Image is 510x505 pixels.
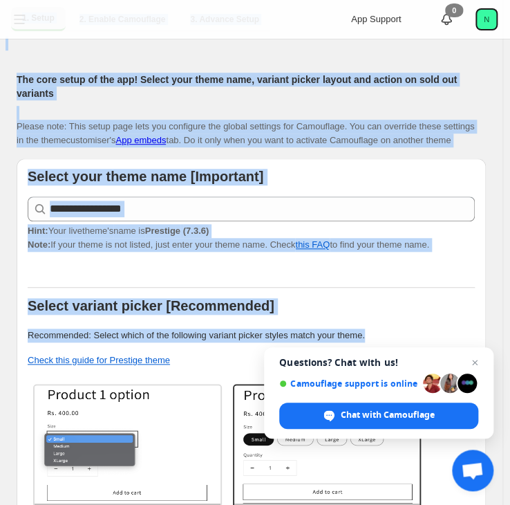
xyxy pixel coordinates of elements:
button: Avatar with initials N [475,8,498,30]
p: Please note: This setup page lets you configure the global settings for Camouflage. You can overr... [17,106,475,147]
button: Toggle menu [7,7,32,32]
b: Select variant picker [Recommended] [28,298,274,313]
div: Chat with Camouflage [279,403,478,429]
strong: Prestige (7.3.6) [145,226,209,236]
text: N [484,15,489,24]
span: App Support [351,14,401,24]
b: Select your theme name [Important] [28,169,263,184]
p: If your theme is not listed, just enter your theme name. Check to find your theme name. [28,224,475,252]
span: Your live theme's name is [28,226,209,236]
span: Chat with Camouflage [341,409,435,421]
span: Avatar with initials N [477,10,496,29]
img: Select / Dropdowns [35,385,220,503]
div: Open chat [452,450,493,491]
h2: The core setup of the app! Select your theme name, variant picker layout and action on sold out v... [17,73,475,100]
a: this FAQ [295,239,330,250]
span: Camouflage support is online [279,378,418,389]
div: 0 [445,3,463,17]
p: Recommended: Select which of the following variant picker styles match your theme. [28,329,475,342]
span: Close chat [466,354,483,371]
strong: Note: [28,239,50,250]
img: Buttons / Swatches [234,385,420,503]
strong: Hint: [28,226,48,236]
span: Questions? Chat with us! [279,357,478,368]
a: Check this guide for Prestige theme [28,355,170,365]
a: 0 [440,12,453,26]
a: App embeds [115,135,166,145]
